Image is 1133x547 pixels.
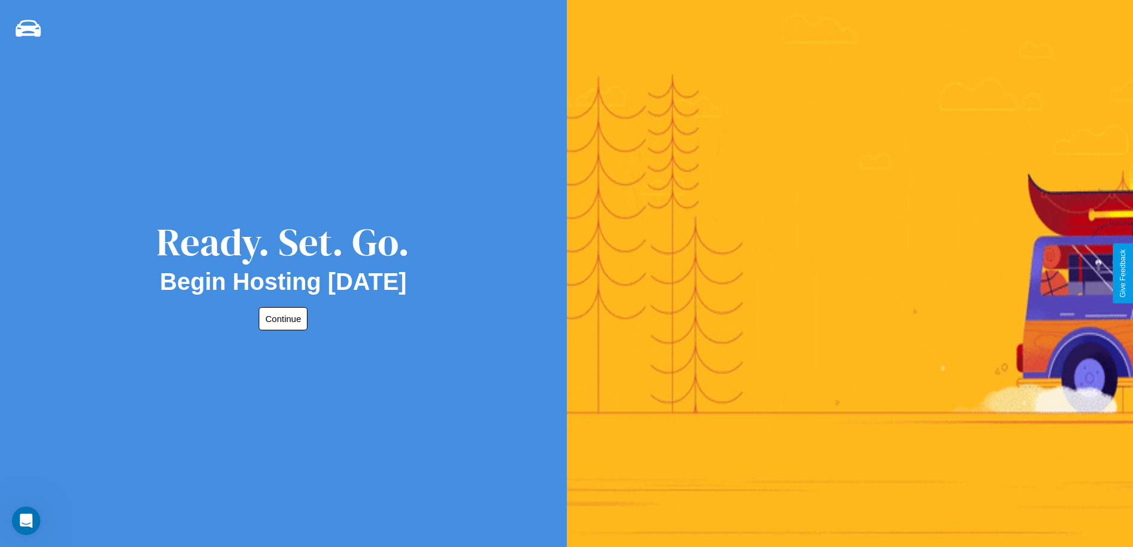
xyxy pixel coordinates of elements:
h2: Begin Hosting [DATE] [160,268,407,295]
button: Continue [259,307,307,330]
iframe: Intercom live chat [12,507,40,535]
div: Give Feedback [1119,249,1127,298]
div: Ready. Set. Go. [156,215,410,268]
